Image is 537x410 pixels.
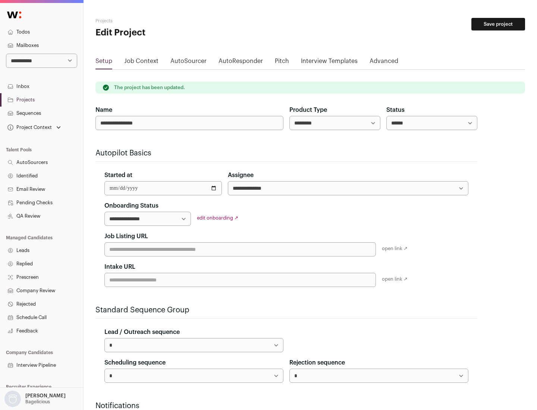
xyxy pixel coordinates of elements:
a: AutoResponder [219,57,263,69]
label: Lead / Outreach sequence [104,328,180,337]
button: Open dropdown [3,391,67,407]
img: Wellfound [3,7,25,22]
label: Job Listing URL [104,232,148,241]
label: Scheduling sequence [104,358,166,367]
img: nopic.png [4,391,21,407]
label: Intake URL [104,262,135,271]
a: Setup [95,57,112,69]
label: Product Type [289,105,327,114]
label: Name [95,105,112,114]
label: Rejection sequence [289,358,345,367]
p: Bagelicious [25,399,50,405]
div: Project Context [6,124,52,130]
button: Open dropdown [6,122,62,133]
label: Status [386,105,405,114]
h1: Edit Project [95,27,239,39]
a: Pitch [275,57,289,69]
p: The project has been updated. [114,85,185,91]
a: Interview Templates [301,57,358,69]
label: Onboarding Status [104,201,158,210]
a: edit onboarding ↗ [197,215,238,220]
label: Started at [104,171,132,180]
a: Advanced [370,57,398,69]
label: Assignee [228,171,254,180]
a: Job Context [124,57,158,69]
h2: Projects [95,18,239,24]
a: AutoSourcer [170,57,207,69]
h2: Standard Sequence Group [95,305,477,315]
h2: Autopilot Basics [95,148,477,158]
button: Save project [471,18,525,31]
p: [PERSON_NAME] [25,393,66,399]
